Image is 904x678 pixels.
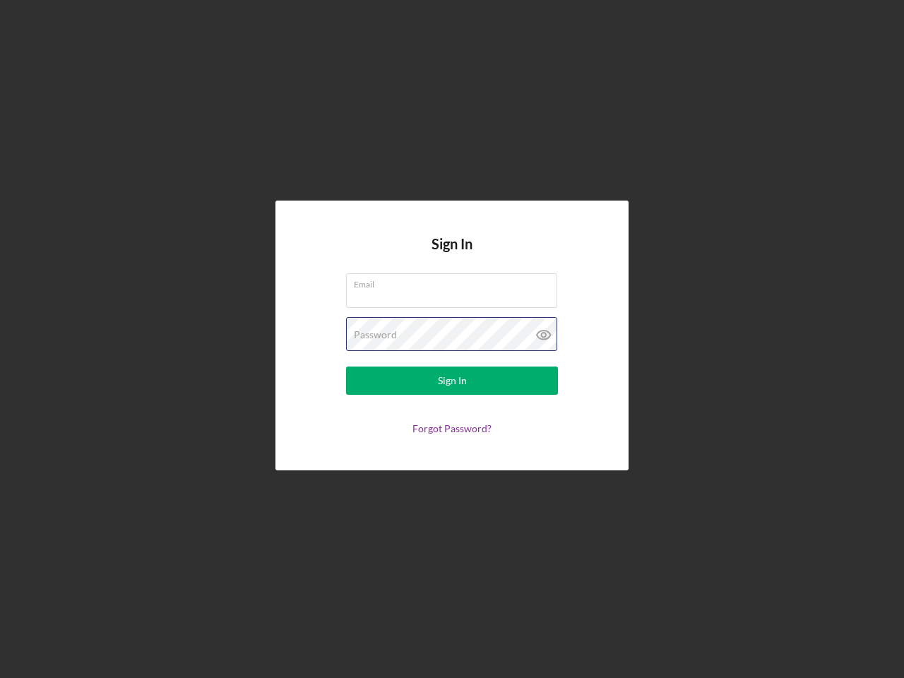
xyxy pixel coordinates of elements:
[354,274,557,290] label: Email
[346,367,558,395] button: Sign In
[432,236,472,273] h4: Sign In
[438,367,467,395] div: Sign In
[354,329,397,340] label: Password
[412,422,492,434] a: Forgot Password?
